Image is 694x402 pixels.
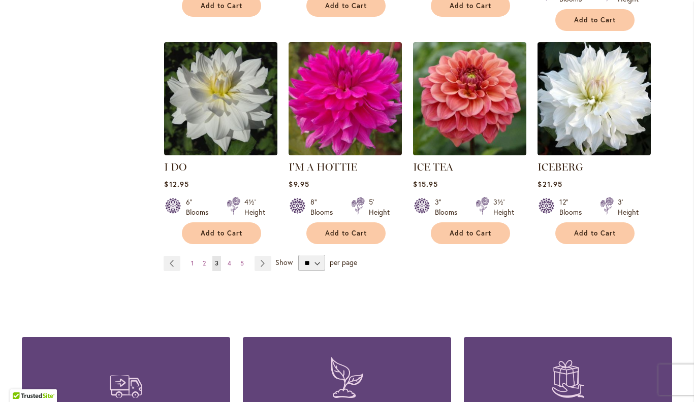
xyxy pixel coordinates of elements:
[369,197,390,217] div: 5' Height
[228,259,231,267] span: 4
[413,161,453,173] a: ICE TEA
[310,197,339,217] div: 8" Blooms
[200,256,208,271] a: 2
[8,366,36,394] iframe: Launch Accessibility Center
[191,259,194,267] span: 1
[201,229,242,238] span: Add to Cart
[325,2,367,10] span: Add to Cart
[201,2,242,10] span: Add to Cart
[574,229,616,238] span: Add to Cart
[450,2,491,10] span: Add to Cart
[164,148,277,157] a: I DO
[574,16,616,24] span: Add to Cart
[164,42,277,155] img: I DO
[188,256,196,271] a: 1
[330,257,357,267] span: per page
[493,197,514,217] div: 3½' Height
[413,42,526,155] img: ICE TEA
[450,229,491,238] span: Add to Cart
[618,197,639,217] div: 3' Height
[164,161,186,173] a: I DO
[555,9,635,31] button: Add to Cart
[182,222,261,244] button: Add to Cart
[538,42,651,155] img: ICEBERG
[289,161,357,173] a: I'M A HOTTIE
[203,259,206,267] span: 2
[289,148,402,157] a: I'm A Hottie
[289,42,402,155] img: I'm A Hottie
[244,197,265,217] div: 4½' Height
[325,229,367,238] span: Add to Cart
[538,148,651,157] a: ICEBERG
[238,256,246,271] a: 5
[240,259,244,267] span: 5
[289,179,309,189] span: $9.95
[306,222,386,244] button: Add to Cart
[538,179,562,189] span: $21.95
[215,259,218,267] span: 3
[559,197,588,217] div: 12" Blooms
[538,161,583,173] a: ICEBERG
[413,148,526,157] a: ICE TEA
[225,256,234,271] a: 4
[164,179,188,189] span: $12.95
[413,179,437,189] span: $15.95
[431,222,510,244] button: Add to Cart
[275,257,293,267] span: Show
[186,197,214,217] div: 6" Blooms
[435,197,463,217] div: 3" Blooms
[555,222,635,244] button: Add to Cart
